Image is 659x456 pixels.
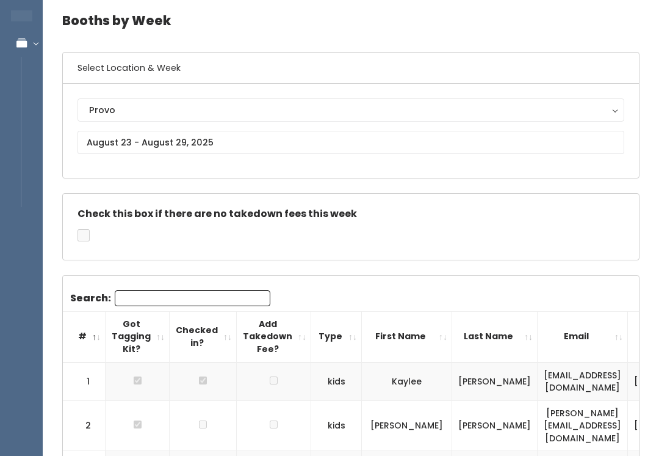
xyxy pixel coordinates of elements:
[106,311,170,362] th: Got Tagging Kit?: activate to sort column ascending
[362,362,452,401] td: Kaylee
[62,4,639,37] h4: Booths by Week
[452,400,538,451] td: [PERSON_NAME]
[77,131,624,154] input: August 23 - August 29, 2025
[63,400,106,451] td: 2
[362,311,452,362] th: First Name: activate to sort column ascending
[311,311,362,362] th: Type: activate to sort column ascending
[311,362,362,401] td: kids
[70,290,270,306] label: Search:
[63,362,106,401] td: 1
[538,311,628,362] th: Email: activate to sort column ascending
[362,400,452,451] td: [PERSON_NAME]
[170,311,237,362] th: Checked in?: activate to sort column ascending
[89,103,613,117] div: Provo
[77,208,624,219] h5: Check this box if there are no takedown fees this week
[452,362,538,401] td: [PERSON_NAME]
[237,311,311,362] th: Add Takedown Fee?: activate to sort column ascending
[63,53,639,84] h6: Select Location & Week
[538,362,628,401] td: [EMAIL_ADDRESS][DOMAIN_NAME]
[311,400,362,451] td: kids
[452,311,538,362] th: Last Name: activate to sort column ascending
[115,290,270,306] input: Search:
[538,400,628,451] td: [PERSON_NAME][EMAIL_ADDRESS][DOMAIN_NAME]
[63,311,106,362] th: #: activate to sort column descending
[77,98,624,122] button: Provo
